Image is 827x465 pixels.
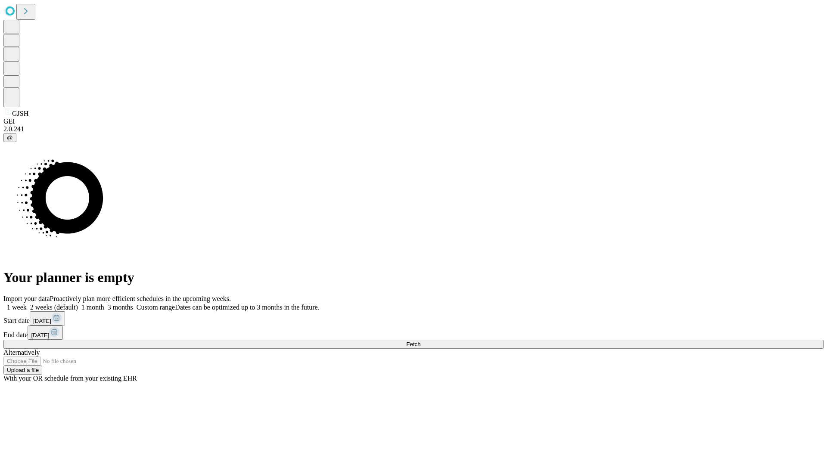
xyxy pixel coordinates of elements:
span: 1 week [7,304,27,311]
span: Proactively plan more efficient schedules in the upcoming weeks. [50,295,231,302]
span: [DATE] [31,332,49,338]
button: [DATE] [28,325,63,340]
div: 2.0.241 [3,125,824,133]
span: Fetch [406,341,420,347]
span: @ [7,134,13,141]
span: Alternatively [3,349,40,356]
span: GJSH [12,110,28,117]
button: Upload a file [3,366,42,375]
span: With your OR schedule from your existing EHR [3,375,137,382]
div: End date [3,325,824,340]
span: Dates can be optimized up to 3 months in the future. [175,304,319,311]
div: Start date [3,311,824,325]
button: @ [3,133,16,142]
span: [DATE] [33,318,51,324]
span: 2 weeks (default) [30,304,78,311]
span: Custom range [137,304,175,311]
span: 3 months [108,304,133,311]
button: Fetch [3,340,824,349]
button: [DATE] [30,311,65,325]
span: 1 month [81,304,104,311]
span: Import your data [3,295,50,302]
div: GEI [3,118,824,125]
h1: Your planner is empty [3,270,824,285]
